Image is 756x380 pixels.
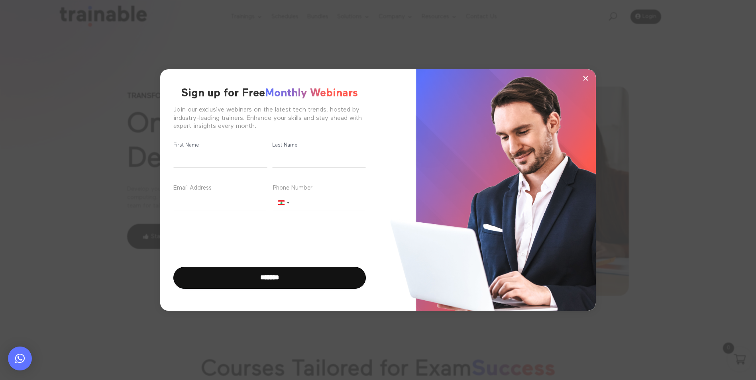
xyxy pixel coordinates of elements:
[173,106,366,131] div: Join our exclusive webinars on the latest tech trends, hosted by industry-leading trainers. Enhan...
[265,88,358,99] span: Monthly Webinars
[173,142,267,149] label: First Name
[582,72,589,84] span: ×
[181,87,358,104] h2: Sign up for Free
[273,196,292,210] button: Selected country
[272,142,366,149] label: Last Name
[214,186,238,191] span: (Required)
[580,72,592,84] button: ×
[173,226,295,257] iframe: reCAPTCHA
[273,184,366,192] label: Phone Number
[173,184,267,192] label: Email Address
[315,186,339,191] span: (Required)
